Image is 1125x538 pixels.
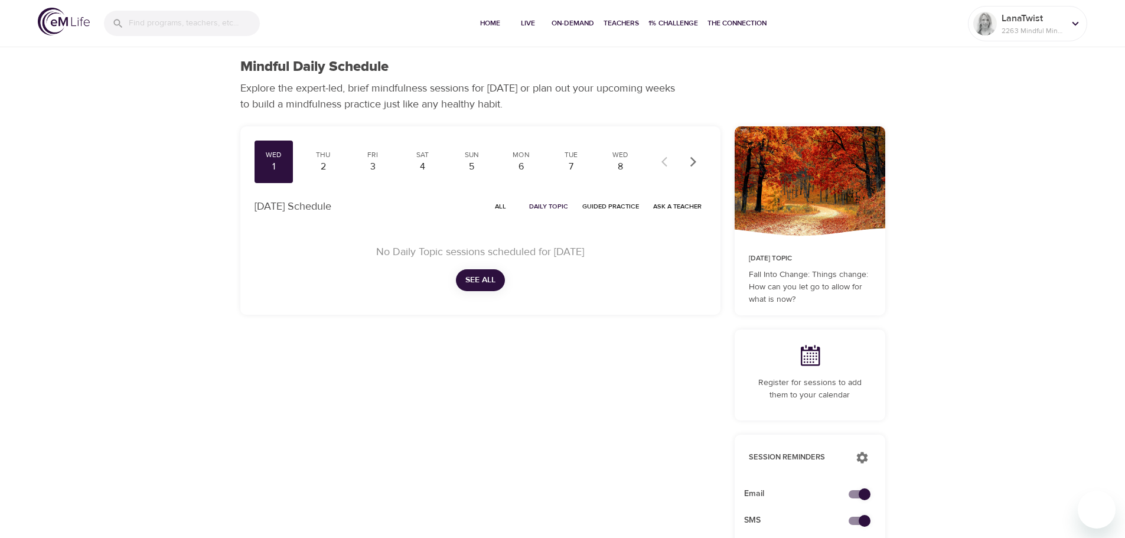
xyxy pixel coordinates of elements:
button: All [482,197,520,216]
img: Remy Sharp [973,12,997,35]
iframe: Button to launch messaging window [1078,491,1116,529]
div: Thu [308,150,338,160]
span: Ask a Teacher [653,201,702,212]
p: [DATE] Topic [749,253,871,264]
span: On-Demand [552,17,594,30]
button: See All [456,269,505,291]
p: No Daily Topic sessions scheduled for [DATE] [269,244,692,260]
button: Daily Topic [524,197,573,216]
div: Mon [507,150,536,160]
div: 6 [507,160,536,174]
p: [DATE] Schedule [255,198,331,214]
span: All [487,201,515,212]
span: 1% Challenge [648,17,698,30]
span: Live [514,17,542,30]
img: logo [38,8,90,35]
div: 3 [358,160,387,174]
span: Guided Practice [582,201,639,212]
button: Ask a Teacher [648,197,706,216]
div: 8 [606,160,635,174]
h1: Mindful Daily Schedule [240,58,389,76]
span: The Connection [707,17,767,30]
p: Fall Into Change: Things change: How can you let go to allow for what is now? [749,269,871,306]
p: Register for sessions to add them to your calendar [749,377,871,402]
div: 4 [407,160,437,174]
div: Wed [606,150,635,160]
div: Sat [407,150,437,160]
p: Session Reminders [749,452,844,464]
span: See All [465,273,495,288]
span: Daily Topic [529,201,568,212]
div: 1 [259,160,289,174]
div: 5 [457,160,487,174]
p: LanaTwist [1002,11,1064,25]
span: Teachers [604,17,639,30]
div: 7 [556,160,586,174]
p: 2263 Mindful Minutes [1002,25,1064,36]
div: 2 [308,160,338,174]
input: Find programs, teachers, etc... [129,11,260,36]
span: Home [476,17,504,30]
div: Wed [259,150,289,160]
button: Guided Practice [578,197,644,216]
div: Tue [556,150,586,160]
p: Explore the expert-led, brief mindfulness sessions for [DATE] or plan out your upcoming weeks to ... [240,80,683,112]
div: Fri [358,150,387,160]
span: Email [744,488,857,500]
div: Sun [457,150,487,160]
span: SMS [744,514,857,527]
